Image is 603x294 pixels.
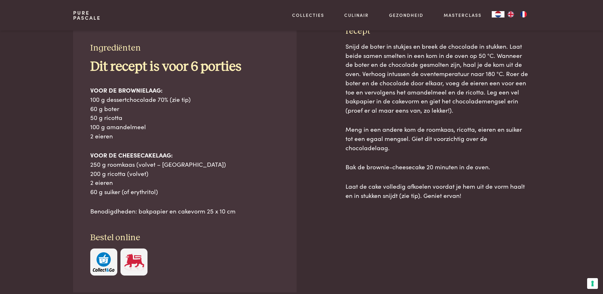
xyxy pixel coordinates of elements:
[587,278,598,289] button: Uw voorkeuren voor toestemming voor trackingtechnologieën
[346,26,530,37] h3: recept
[492,11,504,17] div: Language
[346,125,522,151] span: Meng in een andere kom de roomkaas, ricotta, eieren en suiker tot een egaal mengsel. Giet dit voo...
[90,122,146,131] span: 100 g amandelmeel
[90,178,113,186] span: 2 eieren
[346,162,490,171] span: Bak de brownie-cheesecake 20 minuten in de oven.
[344,12,369,18] a: Culinair
[73,10,101,20] a: PurePascale
[492,11,504,17] a: NL
[90,187,158,196] span: 60 g suiker (of erythritol)
[504,11,530,17] ul: Language list
[90,232,280,243] h3: Bestel online
[123,252,145,272] img: Delhaize
[90,131,113,140] span: 2 eieren
[90,160,226,168] span: 250 g roomkaas (volvet – [GEOGRAPHIC_DATA])
[90,206,236,215] span: Benodigdheden: bakpapier en cakevorm 25 x 10 cm
[292,12,324,18] a: Collecties
[517,11,530,17] a: FR
[90,169,148,178] span: 200 g ricotta (volvet)
[444,12,482,18] a: Masterclass
[90,104,119,113] span: 60 g boter
[389,12,423,18] a: Gezondheid
[504,11,517,17] a: EN
[90,60,241,73] b: Dit recept is voor 6 porties
[90,113,122,122] span: 50 g ricotta
[90,44,141,52] span: Ingrediënten
[492,11,530,17] aside: Language selected: Nederlands
[346,182,525,199] span: Laat de cake volledig afkoelen voordat je hem uit de vorm haalt en in stukken snijdt (zie tip). G...
[90,86,162,94] b: VOOR DE BROWNIELAAG:
[346,42,528,114] span: Snijd de boter in stukjes en breek de chocolade in stukken. Laat beide samen smelten in een kom i...
[93,252,114,272] img: c308188babc36a3a401bcb5cb7e020f4d5ab42f7cacd8327e500463a43eeb86c.svg
[90,95,191,103] span: 100 g dessertchocolade 70% (zie tip)
[90,150,173,159] b: VOOR DE CHEESECAKELAAG:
